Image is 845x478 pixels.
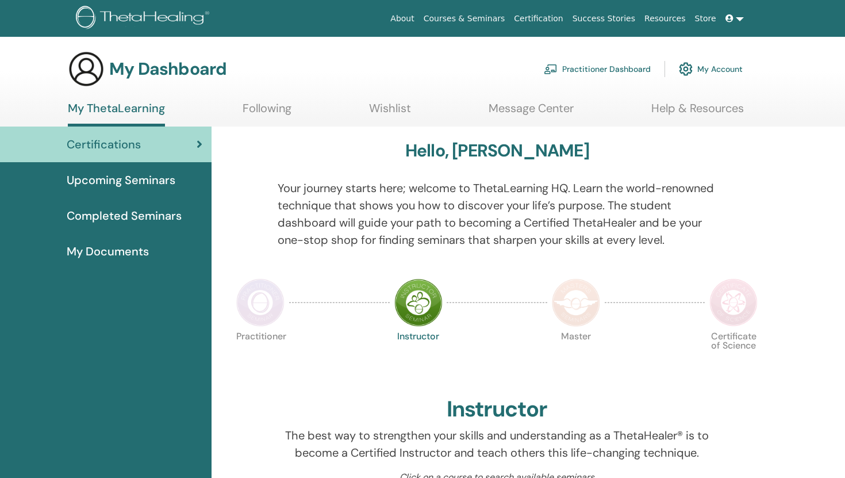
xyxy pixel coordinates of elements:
[709,332,758,380] p: Certificate of Science
[679,59,693,79] img: cog.svg
[236,332,285,380] p: Practitioner
[67,136,141,153] span: Certifications
[544,64,558,74] img: chalkboard-teacher.svg
[640,8,690,29] a: Resources
[278,179,717,248] p: Your journey starts here; welcome to ThetaLearning HQ. Learn the world-renowned technique that sh...
[419,8,510,29] a: Courses & Seminars
[552,278,600,327] img: Master
[243,101,291,124] a: Following
[386,8,418,29] a: About
[67,207,182,224] span: Completed Seminars
[369,101,411,124] a: Wishlist
[109,59,226,79] h3: My Dashboard
[68,101,165,127] a: My ThetaLearning
[394,332,443,380] p: Instructor
[67,171,175,189] span: Upcoming Seminars
[236,278,285,327] img: Practitioner
[679,56,743,82] a: My Account
[278,427,717,461] p: The best way to strengthen your skills and understanding as a ThetaHealer® is to become a Certifi...
[690,8,721,29] a: Store
[67,243,149,260] span: My Documents
[552,332,600,380] p: Master
[405,140,589,161] h3: Hello, [PERSON_NAME]
[509,8,567,29] a: Certification
[651,101,744,124] a: Help & Resources
[394,278,443,327] img: Instructor
[568,8,640,29] a: Success Stories
[68,51,105,87] img: generic-user-icon.jpg
[709,278,758,327] img: Certificate of Science
[447,396,547,423] h2: Instructor
[544,56,651,82] a: Practitioner Dashboard
[489,101,574,124] a: Message Center
[76,6,213,32] img: logo.png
